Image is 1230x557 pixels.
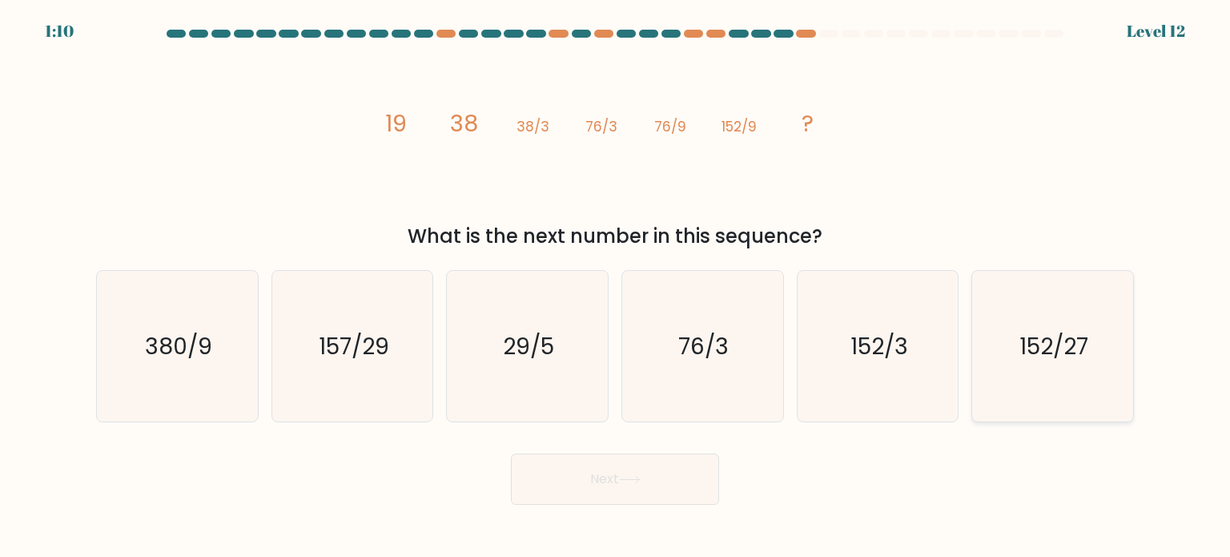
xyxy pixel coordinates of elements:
[654,117,686,136] tspan: 76/9
[722,117,757,136] tspan: 152/9
[385,107,407,139] tspan: 19
[145,329,212,361] text: 380/9
[679,329,730,361] text: 76/3
[802,107,814,139] tspan: ?
[504,329,555,361] text: 29/5
[450,107,478,139] tspan: 38
[585,117,617,136] tspan: 76/3
[1019,329,1088,361] text: 152/27
[517,117,549,136] tspan: 38/3
[511,454,719,505] button: Next
[850,329,908,361] text: 152/3
[319,329,389,361] text: 157/29
[1127,19,1185,43] div: Level 12
[45,19,74,43] div: 1:10
[106,222,1124,251] div: What is the next number in this sequence?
